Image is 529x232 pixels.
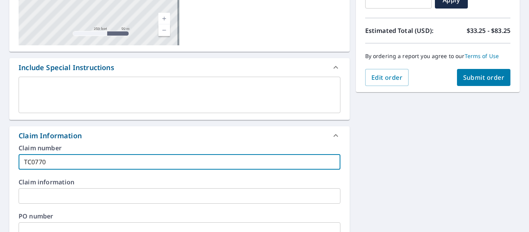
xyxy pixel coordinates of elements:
[465,52,499,60] a: Terms of Use
[457,69,511,86] button: Submit order
[19,145,340,151] label: Claim number
[365,53,510,60] p: By ordering a report you agree to our
[9,58,350,77] div: Include Special Instructions
[19,179,340,185] label: Claim information
[19,131,82,141] div: Claim Information
[365,26,438,35] p: Estimated Total (USD):
[463,73,505,82] span: Submit order
[467,26,510,35] p: $33.25 - $83.25
[371,73,403,82] span: Edit order
[158,13,170,24] a: Current Level 17, Zoom In
[158,24,170,36] a: Current Level 17, Zoom Out
[365,69,409,86] button: Edit order
[19,62,114,73] div: Include Special Instructions
[19,213,340,219] label: PO number
[9,126,350,145] div: Claim Information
